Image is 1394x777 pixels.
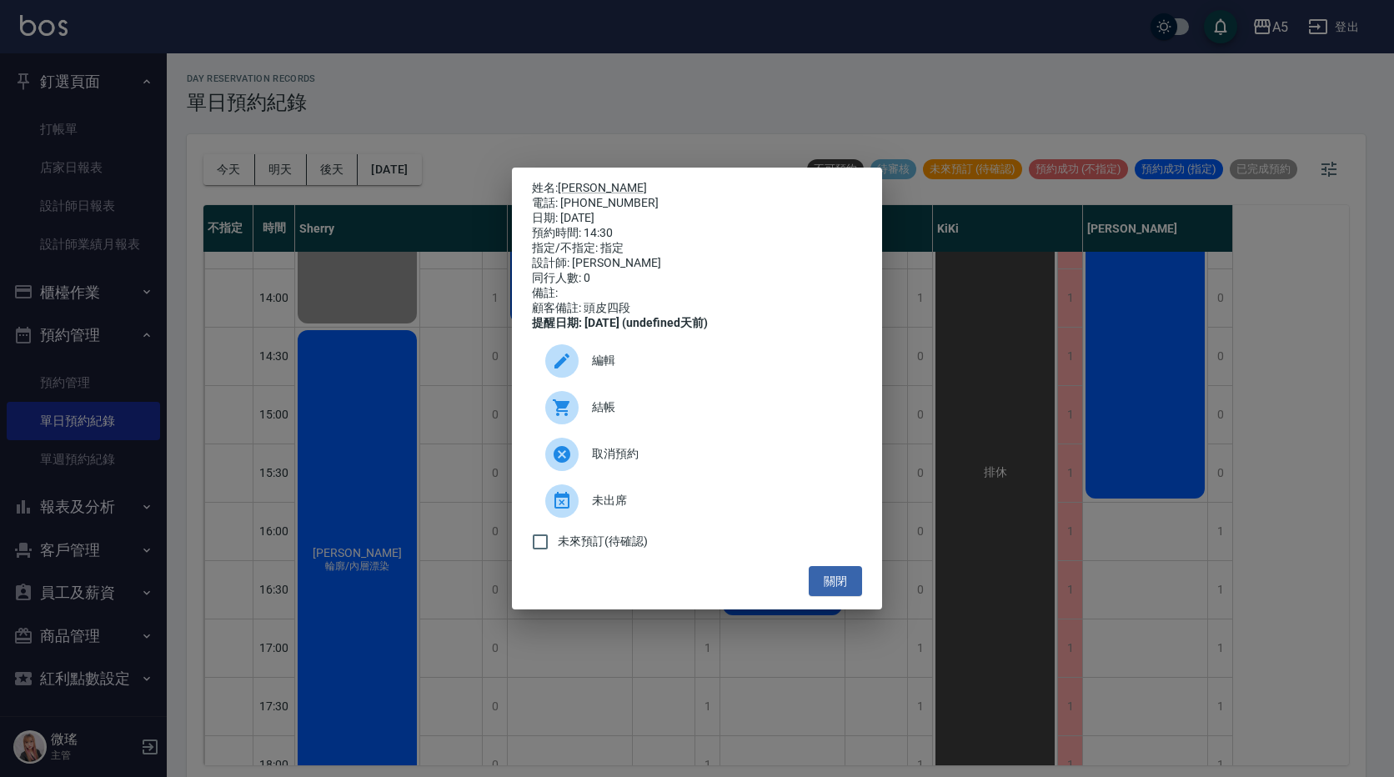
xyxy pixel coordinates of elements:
span: 未出席 [592,492,849,509]
a: 結帳 [532,384,862,431]
div: 備註: [532,286,862,301]
div: 未出席 [532,478,862,524]
span: 取消預約 [592,445,849,463]
div: 提醒日期: [DATE] (undefined天前) [532,316,862,331]
div: 編輯 [532,338,862,384]
div: 電話: [PHONE_NUMBER] [532,196,862,211]
div: 顧客備註: 頭皮四段 [532,301,862,316]
a: [PERSON_NAME] [558,181,647,194]
div: 設計師: [PERSON_NAME] [532,256,862,271]
span: 未來預訂(待確認) [558,533,648,550]
p: 姓名: [532,181,862,196]
div: 日期: [DATE] [532,211,862,226]
div: 同行人數: 0 [532,271,862,286]
div: 預約時間: 14:30 [532,226,862,241]
div: 指定/不指定: 指定 [532,241,862,256]
div: 取消預約 [532,431,862,478]
span: 結帳 [592,399,849,416]
button: 關閉 [809,566,862,597]
span: 編輯 [592,352,849,369]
